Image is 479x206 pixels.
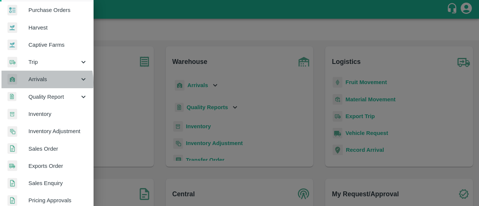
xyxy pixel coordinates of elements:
span: Quality Report [28,93,79,101]
img: harvest [7,39,17,50]
span: Inventory [28,110,88,118]
img: delivery [7,57,17,68]
span: Pricing Approvals [28,196,88,205]
span: Inventory Adjustment [28,127,88,135]
img: inventory [7,126,17,137]
span: Trip [28,58,79,66]
img: harvest [7,22,17,33]
span: Arrivals [28,75,79,83]
img: sales [7,178,17,189]
img: sales [7,195,17,206]
img: reciept [7,5,17,16]
span: Sales Enquiry [28,179,88,187]
img: whInventory [7,109,17,120]
span: Sales Order [28,145,88,153]
span: Exports Order [28,162,88,170]
img: qualityReport [7,92,16,101]
img: sales [7,143,17,154]
span: Purchase Orders [28,6,88,14]
span: Harvest [28,24,88,32]
img: shipments [7,160,17,171]
img: whArrival [7,74,17,85]
span: Captive Farms [28,41,88,49]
